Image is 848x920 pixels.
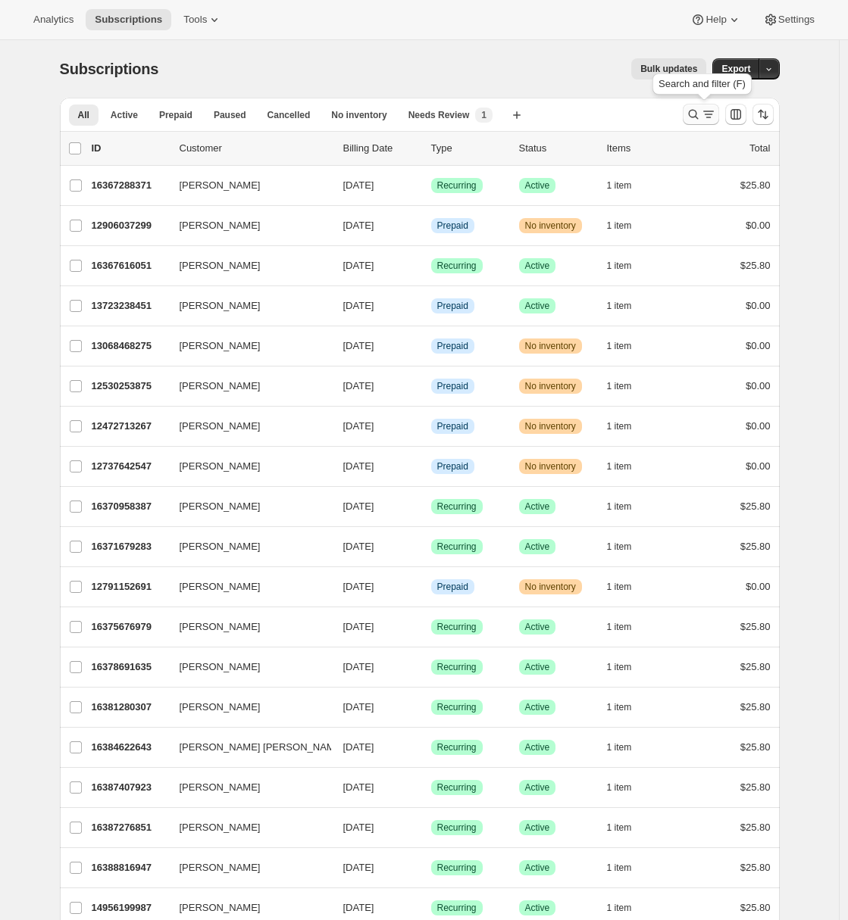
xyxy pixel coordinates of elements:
[171,454,322,479] button: [PERSON_NAME]
[437,541,477,553] span: Recurring
[92,459,167,474] p: 12737642547
[740,179,771,191] span: $25.80
[92,175,771,196] div: 16367288371[PERSON_NAME][DATE]SuccessRecurringSuccessActive1 item$25.80
[525,380,576,392] span: No inventory
[92,737,771,758] div: 16384622643[PERSON_NAME] [PERSON_NAME][DATE]SuccessRecurringSuccessActive1 item$25.80
[92,215,771,236] div: 12906037299[PERSON_NAME][DATE]InfoPrepaidWarningNo inventory1 item$0.00
[437,741,477,753] span: Recurring
[174,9,231,30] button: Tools
[437,781,477,794] span: Recurring
[607,822,632,834] span: 1 item
[740,701,771,713] span: $25.80
[92,178,167,193] p: 16367288371
[525,501,550,513] span: Active
[92,376,771,397] div: 12530253875[PERSON_NAME][DATE]InfoPrepaidWarningNo inventory1 item$0.00
[607,701,632,713] span: 1 item
[171,214,322,238] button: [PERSON_NAME]
[437,380,468,392] span: Prepaid
[525,340,576,352] span: No inventory
[343,701,374,713] span: [DATE]
[78,109,89,121] span: All
[746,380,771,391] span: $0.00
[343,460,374,472] span: [DATE]
[778,14,815,26] span: Settings
[519,141,595,156] p: Status
[171,896,322,920] button: [PERSON_NAME]
[343,260,374,271] span: [DATE]
[607,897,649,918] button: 1 item
[180,298,261,313] span: [PERSON_NAME]
[746,340,771,351] span: $0.00
[607,255,649,276] button: 1 item
[343,220,374,231] span: [DATE]
[607,300,632,312] span: 1 item
[607,541,632,553] span: 1 item
[525,460,576,472] span: No inventory
[437,661,477,673] span: Recurring
[180,539,261,554] span: [PERSON_NAME]
[92,860,167,875] p: 16388816947
[343,822,374,833] span: [DATE]
[343,420,374,432] span: [DATE]
[92,539,167,554] p: 16371679283
[171,615,322,639] button: [PERSON_NAME]
[525,661,550,673] span: Active
[343,781,374,793] span: [DATE]
[92,496,771,517] div: 16370958387[PERSON_NAME][DATE]SuccessRecurringSuccessActive1 item$25.80
[437,460,468,472] span: Prepaid
[180,660,261,675] span: [PERSON_NAME]
[607,857,649,878] button: 1 item
[740,741,771,753] span: $25.80
[607,661,632,673] span: 1 item
[681,9,750,30] button: Help
[33,14,74,26] span: Analytics
[525,822,550,834] span: Active
[92,817,771,838] div: 16387276851[PERSON_NAME][DATE]SuccessRecurringSuccessActive1 item$25.80
[92,499,167,514] p: 16370958387
[525,741,550,753] span: Active
[437,420,468,432] span: Prepaid
[712,58,759,80] button: Export
[746,581,771,592] span: $0.00
[92,619,167,635] p: 16375676979
[171,816,322,840] button: [PERSON_NAME]
[525,220,576,232] span: No inventory
[746,420,771,432] span: $0.00
[607,656,649,678] button: 1 item
[525,300,550,312] span: Active
[95,14,162,26] span: Subscriptions
[92,897,771,918] div: 14956199987[PERSON_NAME][DATE]SuccessRecurringSuccessActive1 item$25.80
[607,501,632,513] span: 1 item
[607,621,632,633] span: 1 item
[60,61,159,77] span: Subscriptions
[607,536,649,557] button: 1 item
[343,862,374,873] span: [DATE]
[525,541,550,553] span: Active
[525,420,576,432] span: No inventory
[171,655,322,679] button: [PERSON_NAME]
[525,260,550,272] span: Active
[607,295,649,317] button: 1 item
[171,775,322,800] button: [PERSON_NAME]
[171,173,322,198] button: [PERSON_NAME]
[171,334,322,358] button: [PERSON_NAME]
[740,501,771,512] span: $25.80
[749,141,770,156] p: Total
[343,661,374,672] span: [DATE]
[92,295,771,317] div: 13723238451[PERSON_NAME][DATE]InfoPrepaidSuccessActive1 item$0.00
[746,460,771,472] span: $0.00
[92,419,167,434] p: 12472713267
[607,141,683,156] div: Items
[171,374,322,398] button: [PERSON_NAME]
[343,340,374,351] span: [DATE]
[171,414,322,438] button: [PERSON_NAME]
[431,141,507,156] div: Type
[92,255,771,276] div: 16367616051[PERSON_NAME][DATE]SuccessRecurringSuccessActive1 item$25.80
[180,379,261,394] span: [PERSON_NAME]
[437,220,468,232] span: Prepaid
[180,700,261,715] span: [PERSON_NAME]
[525,902,550,914] span: Active
[607,456,649,477] button: 1 item
[343,141,419,156] p: Billing Date
[180,258,261,273] span: [PERSON_NAME]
